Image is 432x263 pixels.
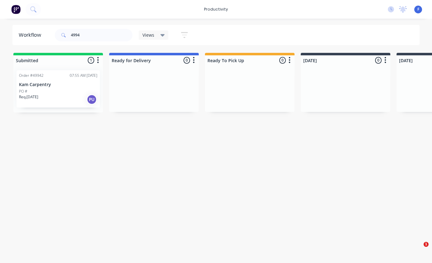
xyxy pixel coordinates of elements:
img: Factory [11,5,21,14]
span: F [417,7,419,12]
div: Order #49942 [19,73,44,78]
p: Kam Carpentry [19,82,97,87]
input: Search for orders... [71,29,132,41]
p: PO # [19,89,27,94]
div: Order #4994207:55 AM [DATE]Kam CarpentryPO #Req.[DATE]PU [16,70,100,108]
span: 1 [424,242,429,247]
div: Workflow [19,31,44,39]
p: Req. [DATE] [19,94,38,100]
span: Views [142,32,154,38]
div: productivity [201,5,231,14]
div: PU [87,95,97,104]
iframe: Intercom live chat [411,242,426,257]
div: 07:55 AM [DATE] [70,73,97,78]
